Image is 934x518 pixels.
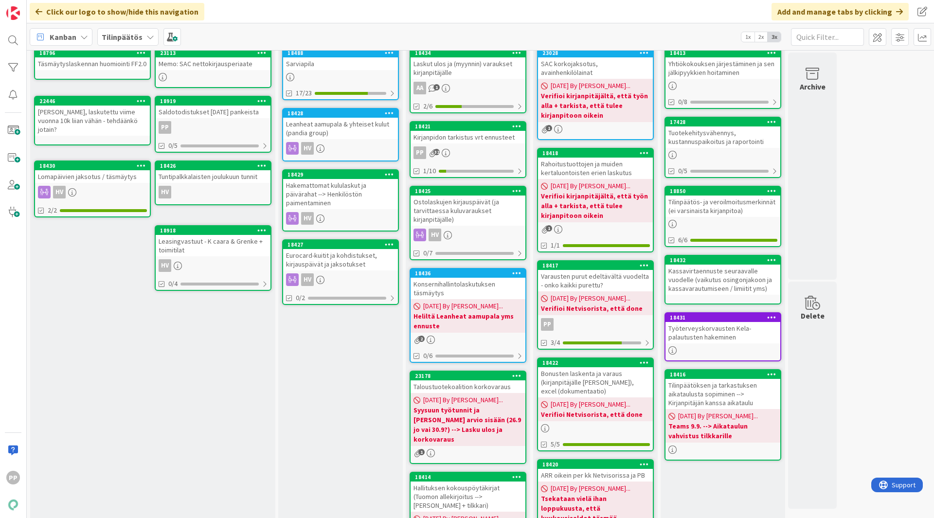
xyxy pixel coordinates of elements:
[283,109,398,139] div: 18428Leanheat aamupala & yhteiset kulut (pandia group)
[410,121,526,178] a: 18421Kirjanpidon tarkistus vrt ennusteetPP1/10
[283,49,398,70] div: 18488Sarviapila
[283,212,398,225] div: HV
[551,81,630,91] span: [DATE] By [PERSON_NAME]...
[418,449,425,455] span: 1
[6,6,20,20] img: Visit kanbanzone.com
[413,146,426,159] div: PP
[678,235,687,245] span: 6/6
[411,49,525,79] div: 18434Laskut ulos ja (myynnin) varaukset kirjanpitäjälle
[538,261,653,270] div: 18417
[768,32,781,42] span: 3x
[410,268,526,363] a: 18436Konsernihallintolaskutuksen täsmäytys[DATE] By [PERSON_NAME]...Heliltä Leanheat aamupala yms...
[423,351,432,361] span: 0/6
[665,187,780,196] div: 18850
[102,32,143,42] b: Tilinpäätös
[538,367,653,397] div: Bonusten laskenta ja varaus (kirjanpitäjälle [PERSON_NAME]), excel (dokumentaatio)
[156,97,270,118] div: 18919Saldotodistukset [DATE] pankeista
[541,91,650,120] b: Verifioi kirjanpitäjältä, että työn alla + tarkista, että tulee kirjanpitoon oikein
[538,460,653,482] div: 18420ARR oikein per kk Netvisorissa ja PB
[155,161,271,205] a: 18426Tuntipalkkalaisten joulukuun tunnitHV
[301,142,314,155] div: HV
[35,161,150,170] div: 18430
[411,380,525,393] div: Taloustuotekoalition korkovaraus
[551,338,560,348] span: 3/4
[665,48,781,109] a: 18413Yhtiökokouksen järjestäminen ja sen jälkipyykkien hoitaminen0/8
[423,166,436,176] span: 1/10
[665,322,780,343] div: Työterveyskorvausten Kela-palautusten hakeminen
[53,186,66,198] div: HV
[156,226,270,256] div: 18918Leasingvastuut - K caara & Grenke + toimitilat
[156,186,270,198] div: HV
[542,262,653,269] div: 18417
[411,122,525,143] div: 18421Kirjanpidon tarkistus vrt ennusteet
[415,474,525,481] div: 18414
[282,169,399,232] a: 18429Hakemattomat kululaskut ja päivärahat --> Henkilöstön paimentaminenHV
[296,293,305,303] span: 0/2
[283,170,398,179] div: 18429
[411,482,525,512] div: Hallituksen kokouspöytäkirjat (Tuomon allekirjoitus --> [PERSON_NAME] + tilkkari)
[159,259,171,272] div: HV
[283,273,398,286] div: HV
[35,97,150,106] div: 22446
[156,161,270,183] div: 18426Tuntipalkkalaisten joulukuun tunnit
[551,181,630,191] span: [DATE] By [PERSON_NAME]...
[665,312,781,361] a: 18431Työterveyskorvausten Kela-palautusten hakeminen
[411,473,525,512] div: 18414Hallituksen kokouspöytäkirjat (Tuomon allekirjoitus --> [PERSON_NAME] + tilkkari)
[287,241,398,248] div: 18427
[537,357,654,451] a: 18422Bonusten laskenta ja varaus (kirjanpitäjälle [PERSON_NAME]), excel (dokumentaatio)[DATE] By ...
[34,161,151,217] a: 18430Lomapäivien jaksotus / täsmäytysHV2/2
[433,149,440,155] span: 32
[665,256,780,295] div: 18432Kassavirtaennuste seuraavalle vuodelle (vaikutus osingonjakoon ja kassavarautumiseen / limii...
[429,229,441,241] div: HV
[551,293,630,304] span: [DATE] By [PERSON_NAME]...
[551,399,630,410] span: [DATE] By [PERSON_NAME]...
[411,473,525,482] div: 18414
[155,225,271,291] a: 18918Leasingvastuut - K caara & Grenke + toimitilatHV0/4
[413,311,522,331] b: Heliltä Leanheat aamupala yms ennuste
[665,370,780,379] div: 18416
[283,118,398,139] div: Leanheat aamupala & yhteiset kulut (pandia group)
[48,205,57,215] span: 2/2
[542,359,653,366] div: 18422
[670,119,780,125] div: 17428
[665,379,780,409] div: Tilinpäätöksen ja tarkastuksen aikataulusta sopiminen --> Kirjanpitäjän kanssa aikataulu
[156,170,270,183] div: Tuntipalkkalaisten joulukuun tunnit
[665,117,781,178] a: 17428Tuotekehitysvähennys, kustannuspaikoitus ja raportointi0/5
[411,372,525,380] div: 23178
[678,97,687,107] span: 0/8
[160,227,270,234] div: 18918
[411,229,525,241] div: HV
[411,49,525,57] div: 18434
[665,256,780,265] div: 18432
[411,372,525,393] div: 23178Taloustuotekoalition korkovaraus
[541,318,554,331] div: PP
[6,498,20,512] img: avatar
[35,161,150,183] div: 18430Lomapäivien jaksotus / täsmäytys
[156,235,270,256] div: Leasingvastuut - K caara & Grenke + toimitilat
[160,98,270,105] div: 18919
[287,50,398,56] div: 18488
[35,97,150,136] div: 22446[PERSON_NAME], laskutettu viime vuonna 10k liian vähän - tehdäänkö jotain?
[423,248,432,258] span: 0/7
[665,118,780,148] div: 17428Tuotekehitysvähennys, kustannuspaikoitus ja raportointi
[30,3,204,20] div: Click our logo to show/hide this navigation
[542,50,653,56] div: 23028
[35,49,150,57] div: 18796
[670,314,780,321] div: 18431
[665,369,781,461] a: 18416Tilinpäätöksen ja tarkastuksen aikataulusta sopiminen --> Kirjanpitäjän kanssa aikataulu[DAT...
[538,149,653,179] div: 18418Rahoitustuottojen ja muiden kertaluontoisten erien laskutus
[35,186,150,198] div: HV
[665,49,780,79] div: 18413Yhtiökokouksen järjestäminen ja sen jälkipyykkien hoitaminen
[159,186,171,198] div: HV
[155,96,271,153] a: 18919Saldotodistukset [DATE] pankeistaPP0/5
[665,196,780,217] div: Tilinpäätös- ja veroilmoitusmerkinnät (ei varsinaista kirjanpitoa)
[283,49,398,57] div: 18488
[665,118,780,126] div: 17428
[538,57,653,79] div: SAC korkojaksotus, avainhenkilölainat
[156,121,270,134] div: PP
[160,50,270,56] div: 23113
[665,255,781,304] a: 18432Kassavirtaennuste seuraavalle vuodelle (vaikutus osingonjakoon ja kassavarautumiseen / limii...
[423,395,503,405] span: [DATE] By [PERSON_NAME]...
[160,162,270,169] div: 18426
[665,313,780,343] div: 18431Työterveyskorvausten Kela-palautusten hakeminen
